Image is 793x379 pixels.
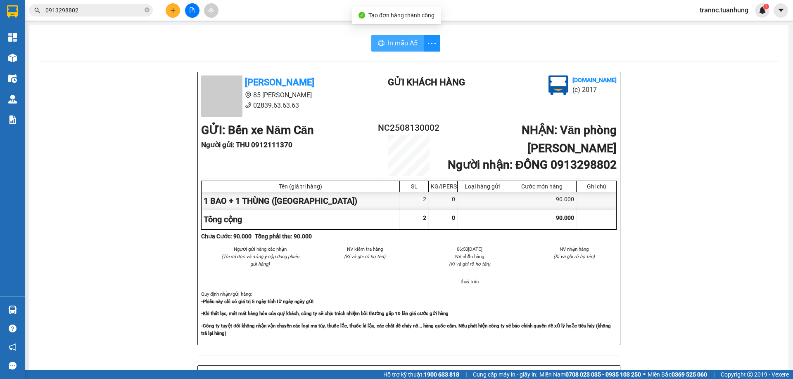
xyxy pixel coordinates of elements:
li: 85 [PERSON_NAME] [201,90,355,100]
b: [DOMAIN_NAME] [572,77,617,83]
b: Người gửi : THU 0912111370 [201,141,292,149]
b: Chưa Cước : 90.000 [201,233,252,240]
div: Ghi chú [579,183,614,190]
i: (Kí và ghi rõ họ tên) [553,254,595,259]
button: plus [166,3,180,18]
li: 02839.63.63.63 [201,100,355,111]
div: Loại hàng gửi [460,183,505,190]
img: dashboard-icon [8,33,17,42]
span: environment [245,92,252,98]
span: 1 [765,4,767,9]
img: solution-icon [8,115,17,124]
li: thuý trân [427,278,512,285]
strong: -Khi thất lạc, mất mát hàng hóa của quý khách, công ty sẽ chịu trách nhiệm bồi thường gấp 10 lần ... [201,311,449,316]
span: caret-down [777,7,785,14]
b: Người nhận : ĐÔNG 0913298802 [448,158,617,172]
span: more [424,38,440,49]
span: copyright [747,372,753,377]
span: printer [378,40,385,47]
div: 0 [429,192,458,210]
li: NV kiểm tra hàng [323,245,408,253]
input: Tìm tên, số ĐT hoặc mã đơn [45,6,143,15]
span: In mẫu A5 [388,38,418,48]
i: (Kí và ghi rõ họ tên) [344,254,385,259]
button: printerIn mẫu A5 [371,35,424,52]
strong: 0369 525 060 [672,371,707,378]
span: ⚪️ [643,373,646,376]
div: 2 [400,192,429,210]
strong: 1900 633 818 [424,371,459,378]
span: Miền Nam [539,370,641,379]
strong: 0708 023 035 - 0935 103 250 [565,371,641,378]
span: message [9,362,17,370]
span: aim [208,7,214,13]
li: 06:50[DATE] [427,245,512,253]
li: Người gửi hàng xác nhận [218,245,303,253]
span: file-add [189,7,195,13]
span: close-circle [145,7,150,14]
li: (c) 2017 [572,85,617,95]
div: SL [402,183,426,190]
img: warehouse-icon [8,306,17,314]
i: (Kí và ghi rõ họ tên) [449,261,490,267]
div: 1 BAO + 1 THÙNG ([GEOGRAPHIC_DATA]) [202,192,400,210]
span: Cung cấp máy in - giấy in: [473,370,537,379]
span: | [713,370,715,379]
span: notification [9,343,17,351]
h2: NC2508130002 [374,121,444,135]
li: NV nhận hàng [532,245,617,253]
span: Hỗ trợ kỹ thuật: [383,370,459,379]
span: 90.000 [556,214,574,221]
button: file-add [185,3,199,18]
img: logo.jpg [548,75,568,95]
span: plus [170,7,176,13]
div: KG/[PERSON_NAME] [431,183,455,190]
span: 0 [452,214,455,221]
button: more [424,35,440,52]
div: 90.000 [507,192,577,210]
div: Tên (giá trị hàng) [204,183,397,190]
span: trannc.tuanhung [693,5,755,15]
img: warehouse-icon [8,74,17,83]
button: caret-down [774,3,788,18]
img: warehouse-icon [8,54,17,62]
strong: -Phiếu này chỉ có giá trị 5 ngày tính từ ngày ngày gửi [201,299,313,304]
i: (Tôi đã đọc và đồng ý nộp dung phiếu gửi hàng) [221,254,299,267]
b: GỬI : Bến xe Năm Căn [201,123,314,137]
b: Gửi khách hàng [388,77,465,87]
span: search [34,7,40,13]
b: NHẬN : Văn phòng [PERSON_NAME] [522,123,617,155]
span: Miền Bắc [648,370,707,379]
span: Tổng cộng [204,214,242,224]
button: aim [204,3,218,18]
img: icon-new-feature [759,7,766,14]
span: check-circle [359,12,365,19]
span: phone [245,102,252,108]
sup: 1 [763,4,769,9]
span: Tạo đơn hàng thành công [368,12,434,19]
span: 2 [423,214,426,221]
span: close-circle [145,7,150,12]
b: Tổng phải thu: 90.000 [255,233,312,240]
span: | [465,370,467,379]
b: [PERSON_NAME] [245,77,314,87]
strong: -Công ty tuyệt đối không nhận vận chuyển các loại ma túy, thuốc lắc, thuốc lá lậu, các chất dễ ch... [201,323,611,336]
span: question-circle [9,325,17,332]
img: warehouse-icon [8,95,17,104]
div: Quy định nhận/gửi hàng : [201,290,617,337]
div: Cước món hàng [509,183,574,190]
img: logo-vxr [7,5,18,18]
li: NV nhận hàng [427,253,512,260]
